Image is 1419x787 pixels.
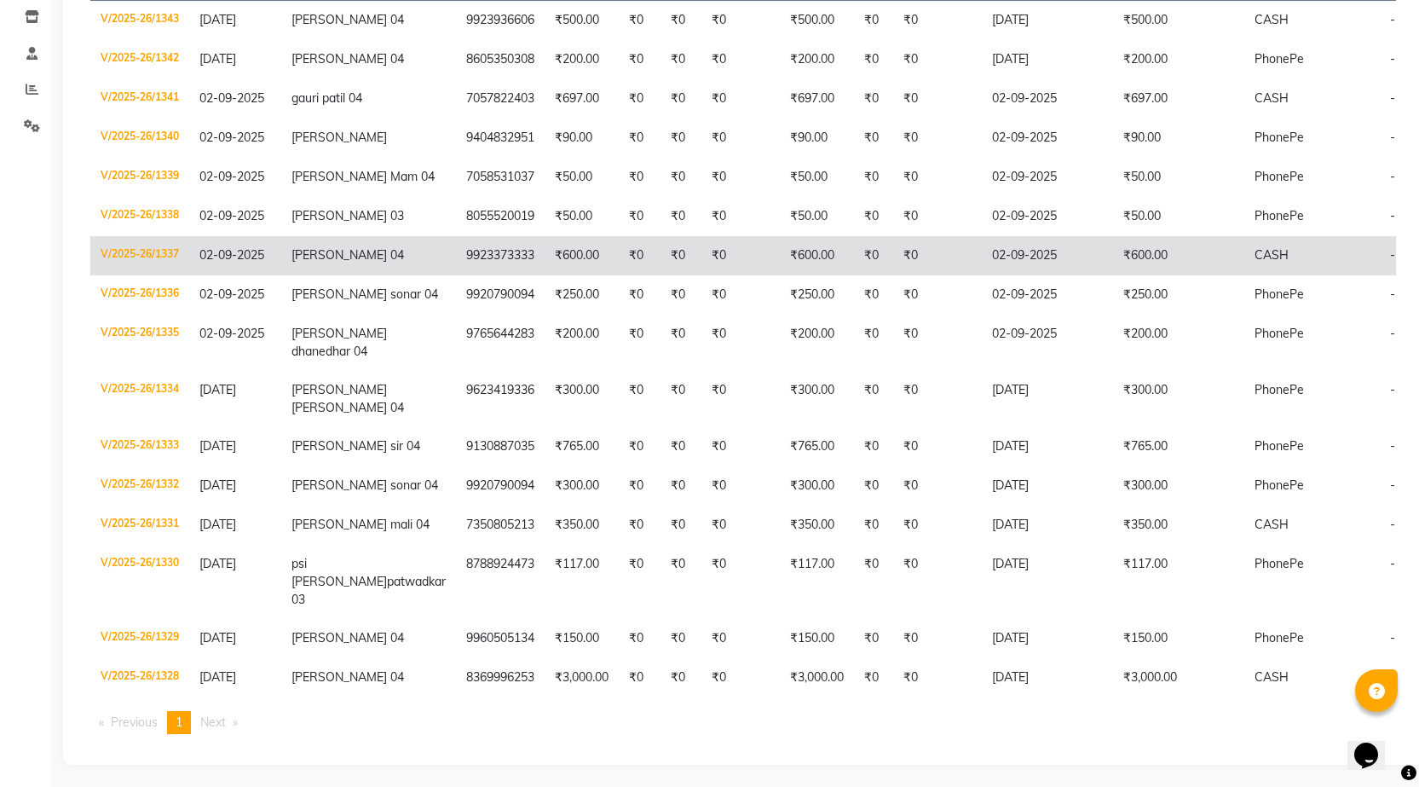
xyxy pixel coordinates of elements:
td: 9404832951 [456,119,545,158]
td: ₹0 [893,1,982,41]
td: ₹117.00 [780,545,854,619]
span: - [1390,326,1395,341]
span: [DATE] [199,630,236,645]
span: [PERSON_NAME] 04 [291,12,404,27]
td: 7350805213 [456,506,545,545]
td: ₹0 [660,427,701,466]
span: 02-09-2025 [199,90,264,106]
td: ₹0 [619,371,660,427]
td: ₹50.00 [1113,197,1244,236]
td: ₹0 [619,545,660,619]
span: Next [200,715,226,730]
td: ₹0 [701,1,780,41]
td: ₹697.00 [780,79,854,119]
td: 02-09-2025 [982,119,1113,158]
td: ₹600.00 [780,236,854,275]
span: PhonePe [1255,630,1304,645]
td: V/2025-26/1328 [90,658,189,697]
td: V/2025-26/1339 [90,158,189,197]
td: ₹3,000.00 [545,658,619,697]
iframe: chat widget [1347,719,1402,770]
td: V/2025-26/1341 [90,79,189,119]
td: ₹0 [893,79,982,119]
span: PhonePe [1255,208,1304,223]
td: 9960505134 [456,619,545,658]
td: ₹0 [893,371,982,427]
td: 02-09-2025 [982,158,1113,197]
td: 9623419336 [456,371,545,427]
td: 9920790094 [456,466,545,506]
td: ₹0 [854,158,893,197]
td: ₹0 [854,658,893,697]
td: 8369996253 [456,658,545,697]
td: V/2025-26/1333 [90,427,189,466]
td: ₹300.00 [545,466,619,506]
span: - [1390,477,1395,493]
td: V/2025-26/1336 [90,275,189,315]
td: ₹50.00 [1113,158,1244,197]
td: ₹150.00 [1113,619,1244,658]
td: ₹0 [619,315,660,371]
td: ₹0 [660,506,701,545]
td: ₹150.00 [545,619,619,658]
span: PhonePe [1255,326,1304,341]
td: ₹50.00 [780,158,854,197]
td: ₹0 [854,427,893,466]
span: [PERSON_NAME] [291,130,387,145]
td: [DATE] [982,506,1113,545]
span: [PERSON_NAME] 03 [291,208,404,223]
td: ₹0 [854,371,893,427]
span: - [1390,438,1395,454]
span: PhonePe [1255,477,1304,493]
td: ₹0 [619,236,660,275]
td: V/2025-26/1334 [90,371,189,427]
span: [DATE] [199,556,236,571]
td: ₹0 [619,79,660,119]
td: ₹0 [701,315,780,371]
td: ₹0 [619,1,660,41]
span: CASH [1255,247,1289,263]
span: - [1390,247,1395,263]
td: V/2025-26/1332 [90,466,189,506]
td: ₹600.00 [545,236,619,275]
td: ₹90.00 [780,119,854,158]
span: [PERSON_NAME] dhanedhar 04 [291,326,387,359]
span: [DATE] [199,51,236,67]
td: ₹0 [660,158,701,197]
td: ₹765.00 [1113,427,1244,466]
span: 02-09-2025 [199,169,264,184]
td: ₹0 [893,466,982,506]
span: - [1390,630,1395,645]
span: - [1390,286,1395,302]
span: [PERSON_NAME] 04 [291,247,404,263]
td: V/2025-26/1340 [90,119,189,158]
td: ₹350.00 [1113,506,1244,545]
td: ₹0 [701,40,780,79]
span: - [1390,517,1395,532]
span: [PERSON_NAME] 04 [291,669,404,685]
span: [PERSON_NAME] sir 04 [291,438,420,454]
td: ₹200.00 [1113,40,1244,79]
td: ₹0 [660,466,701,506]
td: ₹0 [660,1,701,41]
td: ₹0 [854,545,893,619]
td: V/2025-26/1331 [90,506,189,545]
td: ₹0 [893,197,982,236]
span: CASH [1255,517,1289,532]
td: V/2025-26/1330 [90,545,189,619]
span: - [1390,382,1395,397]
span: [PERSON_NAME] Mam 04 [291,169,435,184]
span: [PERSON_NAME] mali 04 [291,517,430,532]
td: ₹0 [619,158,660,197]
span: - [1390,556,1395,571]
span: - [1390,12,1395,27]
td: ₹0 [701,79,780,119]
td: ₹0 [701,197,780,236]
td: [DATE] [982,1,1113,41]
td: ₹117.00 [1113,545,1244,619]
td: ₹0 [854,79,893,119]
td: ₹0 [854,119,893,158]
td: ₹0 [701,545,780,619]
span: - [1390,90,1395,106]
span: Previous [111,715,158,730]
